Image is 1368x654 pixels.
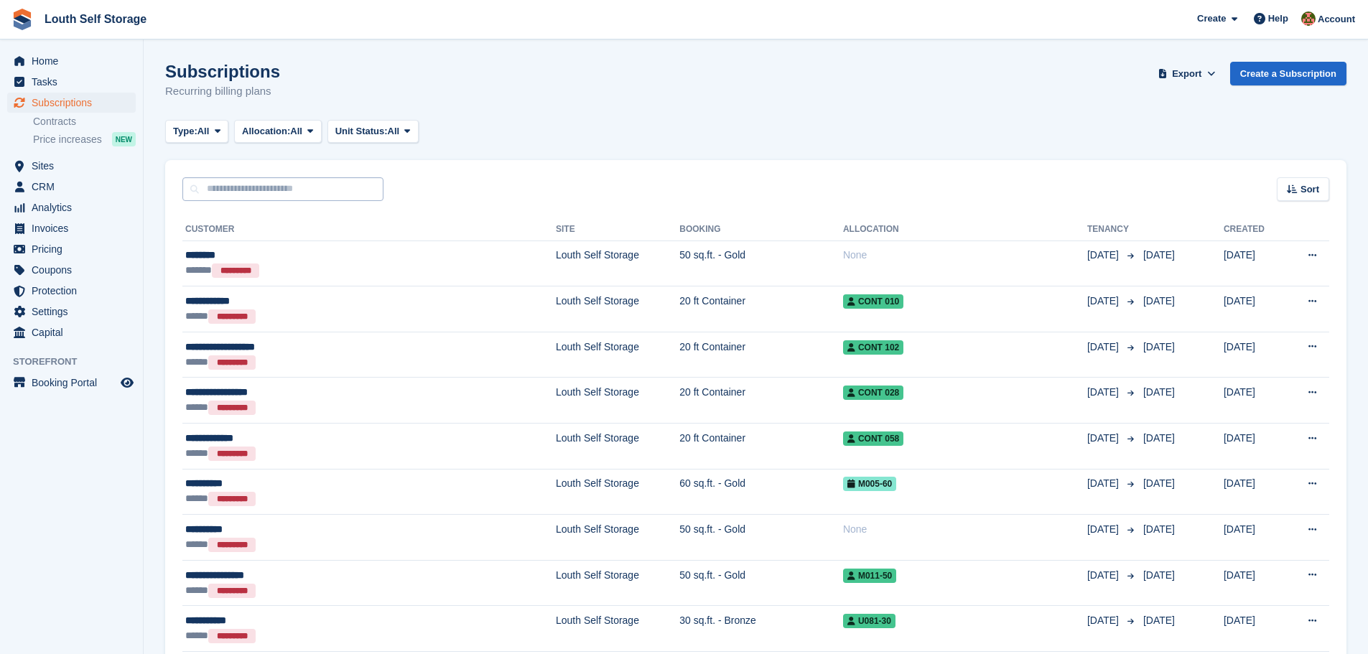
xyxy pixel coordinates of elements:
span: Settings [32,302,118,322]
td: Louth Self Storage [556,240,679,286]
td: Louth Self Storage [556,286,679,332]
span: Home [32,51,118,71]
img: Andy Smith [1301,11,1316,26]
a: menu [7,302,136,322]
span: Type: [173,124,197,139]
span: Protection [32,281,118,301]
a: Price increases NEW [33,131,136,147]
span: Analytics [32,197,118,218]
td: 20 ft Container [679,332,843,378]
td: [DATE] [1224,560,1285,606]
td: 60 sq.ft. - Gold [679,469,843,515]
span: All [290,124,302,139]
td: 50 sq.ft. - Gold [679,240,843,286]
a: menu [7,239,136,259]
td: Louth Self Storage [556,332,679,378]
a: menu [7,322,136,342]
span: Storefront [13,355,143,369]
span: Coupons [32,260,118,280]
td: [DATE] [1224,286,1285,332]
span: Cont 028 [843,386,903,400]
span: [DATE] [1143,386,1175,398]
div: None [843,248,1087,263]
a: Louth Self Storage [39,7,152,31]
td: [DATE] [1224,240,1285,286]
span: Tasks [32,72,118,92]
div: None [843,522,1087,537]
button: Type: All [165,120,228,144]
span: Help [1268,11,1288,26]
td: 30 sq.ft. - Bronze [679,606,843,652]
span: All [388,124,400,139]
a: menu [7,177,136,197]
span: [DATE] [1087,340,1122,355]
a: menu [7,260,136,280]
span: [DATE] [1087,476,1122,491]
a: menu [7,197,136,218]
span: Create [1197,11,1226,26]
a: menu [7,93,136,113]
span: M011-50 [843,569,896,583]
td: 20 ft Container [679,424,843,470]
a: menu [7,156,136,176]
td: Louth Self Storage [556,424,679,470]
button: Allocation: All [234,120,322,144]
span: CRM [32,177,118,197]
span: Pricing [32,239,118,259]
th: Customer [182,218,556,241]
a: Create a Subscription [1230,62,1346,85]
td: 20 ft Container [679,286,843,332]
span: [DATE] [1087,294,1122,309]
span: Price increases [33,133,102,146]
span: Subscriptions [32,93,118,113]
td: 50 sq.ft. - Gold [679,515,843,561]
span: U081-30 [843,614,895,628]
td: 20 ft Container [679,378,843,424]
th: Created [1224,218,1285,241]
span: Invoices [32,218,118,238]
td: 50 sq.ft. - Gold [679,560,843,606]
a: menu [7,218,136,238]
th: Site [556,218,679,241]
td: Louth Self Storage [556,515,679,561]
span: [DATE] [1143,615,1175,626]
span: [DATE] [1087,431,1122,446]
span: Allocation: [242,124,290,139]
button: Export [1155,62,1219,85]
span: Booking Portal [32,373,118,393]
span: Account [1318,12,1355,27]
span: [DATE] [1143,477,1175,489]
a: menu [7,72,136,92]
a: Contracts [33,115,136,129]
span: All [197,124,210,139]
span: Sites [32,156,118,176]
td: [DATE] [1224,606,1285,652]
span: Unit Status: [335,124,388,139]
span: [DATE] [1143,523,1175,535]
button: Unit Status: All [327,120,419,144]
span: [DATE] [1143,432,1175,444]
a: menu [7,51,136,71]
p: Recurring billing plans [165,83,280,100]
a: menu [7,281,136,301]
a: menu [7,373,136,393]
span: [DATE] [1087,248,1122,263]
span: Capital [32,322,118,342]
span: [DATE] [1143,569,1175,581]
span: [DATE] [1087,522,1122,537]
td: [DATE] [1224,515,1285,561]
span: [DATE] [1087,568,1122,583]
td: Louth Self Storage [556,560,679,606]
span: [DATE] [1143,341,1175,352]
div: NEW [112,132,136,146]
th: Tenancy [1087,218,1137,241]
h1: Subscriptions [165,62,280,81]
span: Cont 010 [843,294,903,309]
span: Sort [1300,182,1319,197]
img: stora-icon-8386f47178a22dfd0bd8f6a31ec36ba5ce8667c1dd55bd0f319d3a0aa187defe.svg [11,9,33,30]
span: Cont 058 [843,431,903,446]
td: [DATE] [1224,469,1285,515]
a: Preview store [118,374,136,391]
th: Allocation [843,218,1087,241]
th: Booking [679,218,843,241]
